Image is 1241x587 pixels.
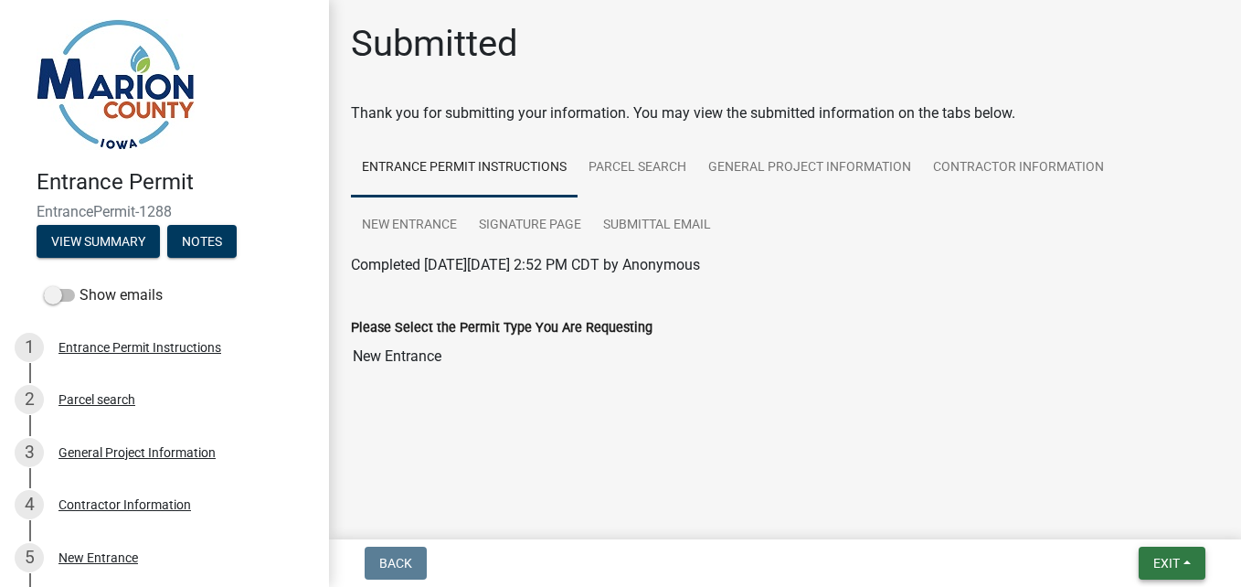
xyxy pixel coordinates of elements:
button: Exit [1139,547,1205,580]
a: Contractor Information [922,139,1115,197]
h4: Entrance Permit [37,169,314,196]
div: Thank you for submitting your information. You may view the submitted information on the tabs below. [351,102,1219,124]
a: Entrance Permit Instructions [351,139,578,197]
a: General Project Information [697,139,922,197]
a: New Entrance [351,197,468,255]
button: Back [365,547,427,580]
wm-modal-confirm: Notes [167,235,237,250]
wm-modal-confirm: Summary [37,235,160,250]
label: Show emails [44,284,163,306]
div: 4 [15,490,44,519]
span: Back [379,556,412,571]
div: 3 [15,438,44,467]
div: 1 [15,333,44,362]
a: Signature Page [468,197,592,255]
a: Parcel search [578,139,697,197]
div: General Project Information [58,446,216,459]
div: Contractor Information [58,498,191,511]
button: Notes [167,225,237,258]
div: 5 [15,543,44,572]
div: Entrance Permit Instructions [58,341,221,354]
span: Completed [DATE][DATE] 2:52 PM CDT by Anonymous [351,256,700,273]
div: Parcel search [58,393,135,406]
button: View Summary [37,225,160,258]
span: Exit [1153,556,1180,571]
div: New Entrance [58,551,138,564]
img: Marion County, Iowa [37,19,195,150]
a: Submittal Email [592,197,722,255]
label: Please Select the Permit Type You Are Requesting [351,322,652,335]
h1: Submitted [351,22,518,66]
div: 2 [15,385,44,414]
span: EntrancePermit-1288 [37,203,292,220]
